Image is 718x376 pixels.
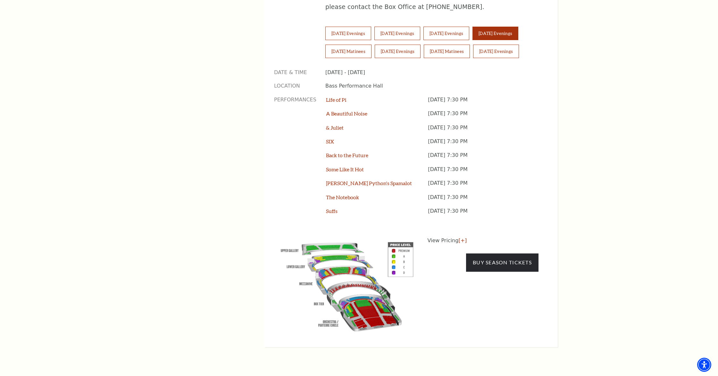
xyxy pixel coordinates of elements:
p: [DATE] - [DATE] [325,69,538,76]
p: [DATE] 7:30 PM [428,194,538,208]
p: Performances [274,96,316,222]
a: & Juliet [326,124,344,131]
img: View Pricing [274,237,420,334]
p: [DATE] 7:30 PM [428,180,538,193]
a: Suffs [326,208,338,214]
a: A Beautiful Noise [326,110,367,116]
a: [PERSON_NAME] Python's Spamalot [326,180,412,186]
div: Accessibility Menu [697,358,711,372]
p: View Pricing [428,237,539,244]
a: [+] [458,237,467,244]
button: [DATE] Evenings [374,27,420,40]
button: [DATE] Evenings [325,27,371,40]
button: [DATE] Evenings [473,45,519,58]
button: [DATE] Matinees [424,45,470,58]
p: [DATE] 7:30 PM [428,124,538,138]
a: Back to the Future [326,152,368,158]
p: [DATE] 7:30 PM [428,138,538,152]
button: [DATE] Evenings [423,27,469,40]
p: [DATE] 7:30 PM [428,208,538,221]
a: SIX [326,138,334,144]
button: [DATE] Matinees [325,45,372,58]
p: [DATE] 7:30 PM [428,110,538,124]
a: Some Like It Hot [326,166,364,172]
p: [DATE] 7:30 PM [428,166,538,180]
button: [DATE] Evenings [375,45,421,58]
p: Bass Performance Hall [325,82,538,90]
p: [DATE] 7:30 PM [428,96,538,110]
a: Life of Pi [326,97,346,103]
p: [DATE] 7:30 PM [428,152,538,166]
a: The Notebook [326,194,359,200]
button: [DATE] Evenings [472,27,518,40]
p: Location [274,82,316,90]
a: Buy Season Tickets [466,253,538,271]
p: Date & Time [274,69,316,76]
